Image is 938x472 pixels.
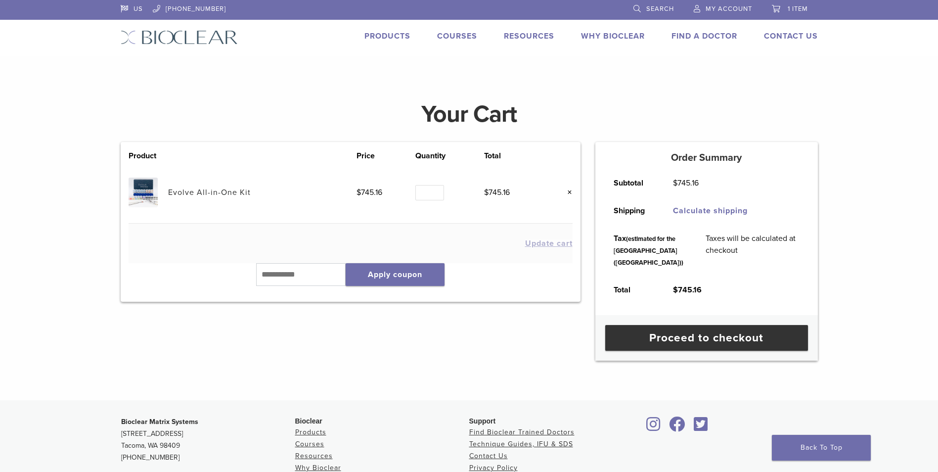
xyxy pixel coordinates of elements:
bdi: 745.16 [484,188,510,197]
a: Remove this item [560,186,573,199]
bdi: 745.16 [673,178,699,188]
th: Total [603,276,662,304]
a: Why Bioclear [581,31,645,41]
span: Search [646,5,674,13]
p: [STREET_ADDRESS] Tacoma, WA 98409 [PHONE_NUMBER] [121,416,295,464]
a: Courses [437,31,477,41]
td: Taxes will be calculated at checkout [695,225,810,276]
button: Apply coupon [346,263,445,286]
a: Why Bioclear [295,464,341,472]
a: Back To Top [772,435,871,461]
span: $ [673,285,678,295]
h5: Order Summary [595,152,818,164]
a: Find A Doctor [671,31,737,41]
a: Products [295,428,326,436]
a: Technique Guides, IFU & SDS [469,440,573,448]
a: Contact Us [764,31,818,41]
strong: Bioclear Matrix Systems [121,418,198,426]
a: Proceed to checkout [605,325,808,351]
th: Price [357,150,415,162]
a: Courses [295,440,324,448]
a: Resources [295,452,333,460]
th: Shipping [603,197,662,225]
bdi: 745.16 [357,188,382,197]
a: Privacy Policy [469,464,518,472]
a: Find Bioclear Trained Doctors [469,428,575,436]
span: My Account [706,5,752,13]
span: Bioclear [295,417,322,425]
img: Bioclear [121,30,238,45]
span: $ [357,188,361,197]
th: Subtotal [603,169,662,197]
a: Calculate shipping [673,206,748,216]
th: Total [484,150,543,162]
span: Support [469,417,496,425]
a: Bioclear [691,423,712,432]
button: Update cart [525,239,573,247]
small: (estimated for the [GEOGRAPHIC_DATA] ([GEOGRAPHIC_DATA])) [614,235,683,267]
th: Quantity [415,150,484,162]
h1: Your Cart [113,102,825,126]
a: Products [364,31,410,41]
span: 1 item [788,5,808,13]
a: Contact Us [469,452,508,460]
a: Bioclear [666,423,689,432]
span: $ [673,178,677,188]
a: Resources [504,31,554,41]
bdi: 745.16 [673,285,702,295]
a: Bioclear [643,423,664,432]
th: Tax [603,225,695,276]
img: Evolve All-in-One Kit [129,178,158,207]
a: Evolve All-in-One Kit [168,188,251,197]
span: $ [484,188,489,197]
th: Product [129,150,168,162]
